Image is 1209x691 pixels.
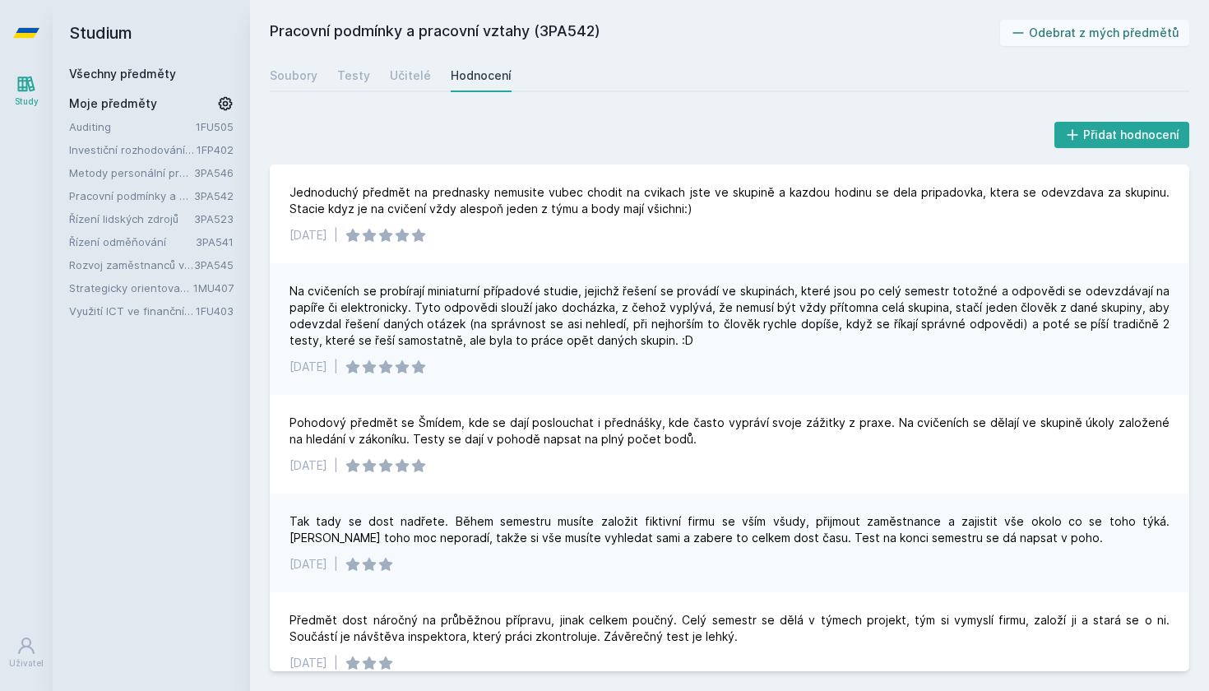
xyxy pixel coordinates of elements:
div: | [334,227,338,243]
div: [DATE] [290,227,327,243]
a: 1MU407 [193,281,234,294]
a: 1FU403 [196,304,234,318]
a: Metody personální práce [69,165,194,181]
a: Všechny předměty [69,67,176,81]
a: Auditing [69,118,196,135]
div: Jednoduchý předmět na prednasky nemusite vubec chodit na cvikach jste ve skupině a kazdou hodinu ... [290,184,1170,217]
div: Tak tady se dost nadřete. Během semestru musíte založit fiktivní firmu se vším všudy, přijmout za... [290,513,1170,546]
div: [DATE] [290,457,327,474]
a: 3PA523 [194,212,234,225]
a: 3PA545 [194,258,234,271]
div: Uživatel [9,657,44,670]
a: Řízení odměňování [69,234,196,250]
div: Předmět dost náročný na průběžnou přípravu, jinak celkem poučný. Celý semestr se dělá v týmech pr... [290,612,1170,645]
div: | [334,359,338,375]
a: Uživatel [3,628,49,678]
a: Učitelé [390,59,431,92]
a: 1FP402 [197,143,234,156]
a: Pracovní podmínky a pracovní vztahy [69,188,194,204]
a: Study [3,66,49,116]
a: Testy [337,59,370,92]
a: Řízení lidských zdrojů [69,211,194,227]
a: Rozvoj zaměstnanců v organizaci [69,257,194,273]
div: Hodnocení [451,67,512,84]
a: 1FU505 [196,120,234,133]
div: | [334,556,338,573]
div: [DATE] [290,359,327,375]
div: Testy [337,67,370,84]
div: Na cvičeních se probírají miniaturní případové studie, jejichž řešení se provádí ve skupinách, kt... [290,283,1170,349]
button: Přidat hodnocení [1054,122,1190,148]
div: Study [15,95,39,108]
a: Strategicky orientované manažerské účetnictví [69,280,193,296]
button: Odebrat z mých předmětů [1000,20,1190,46]
a: 3PA541 [196,235,234,248]
a: 3PA546 [194,166,234,179]
a: Využití ICT ve finančním účetnictví [69,303,196,319]
div: Pohodový předmět se Šmídem, kde se dají poslouchat i přednášky, kde často vypráví svoje zážitky z... [290,415,1170,448]
a: Investiční rozhodování a dlouhodobé financování [69,141,197,158]
a: Hodnocení [451,59,512,92]
a: Soubory [270,59,317,92]
span: Moje předměty [69,95,157,112]
div: | [334,457,338,474]
div: Soubory [270,67,317,84]
div: [DATE] [290,655,327,671]
h2: Pracovní podmínky a pracovní vztahy (3PA542) [270,20,1000,46]
a: 3PA542 [194,189,234,202]
div: Učitelé [390,67,431,84]
div: [DATE] [290,556,327,573]
div: | [334,655,338,671]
